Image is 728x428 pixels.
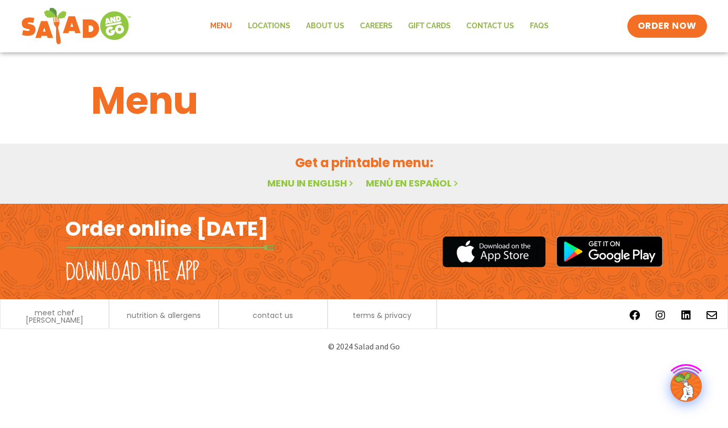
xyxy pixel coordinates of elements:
[66,258,199,287] h2: Download the app
[353,312,411,319] a: terms & privacy
[202,14,557,38] nav: Menu
[459,14,522,38] a: Contact Us
[202,14,240,38] a: Menu
[127,312,201,319] a: nutrition & allergens
[267,177,355,190] a: Menu in English
[66,245,275,250] img: fork
[253,312,293,319] a: contact us
[352,14,400,38] a: Careers
[71,339,658,354] p: © 2024 Salad and Go
[627,15,707,38] a: ORDER NOW
[240,14,298,38] a: Locations
[442,235,546,269] img: appstore
[21,5,132,47] img: new-SAG-logo-768×292
[66,216,268,242] h2: Order online [DATE]
[556,236,663,267] img: google_play
[638,20,697,32] span: ORDER NOW
[298,14,352,38] a: About Us
[366,177,460,190] a: Menú en español
[91,72,637,129] h1: Menu
[400,14,459,38] a: GIFT CARDS
[91,153,637,172] h2: Get a printable menu:
[522,14,557,38] a: FAQs
[6,309,103,324] a: meet chef [PERSON_NAME]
